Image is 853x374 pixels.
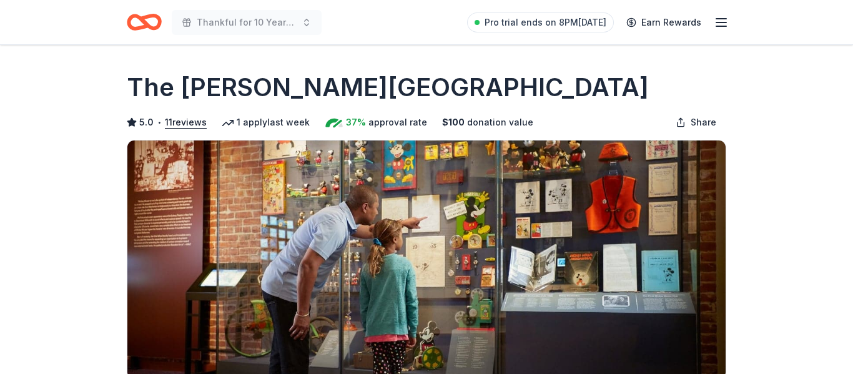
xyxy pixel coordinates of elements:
span: Thankful for 10 Years Gala Fundraiser [197,15,297,30]
button: Thankful for 10 Years Gala Fundraiser [172,10,322,35]
span: Share [691,115,716,130]
button: 11reviews [165,115,207,130]
span: • [157,117,162,127]
a: Pro trial ends on 8PM[DATE] [467,12,614,32]
span: $ 100 [442,115,465,130]
span: approval rate [368,115,427,130]
a: Earn Rewards [619,11,709,34]
a: Home [127,7,162,37]
div: 1 apply last week [222,115,310,130]
span: 5.0 [139,115,154,130]
span: Pro trial ends on 8PM[DATE] [485,15,606,30]
h1: The [PERSON_NAME][GEOGRAPHIC_DATA] [127,70,649,105]
button: Share [666,110,726,135]
span: 37% [346,115,366,130]
span: donation value [467,115,533,130]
